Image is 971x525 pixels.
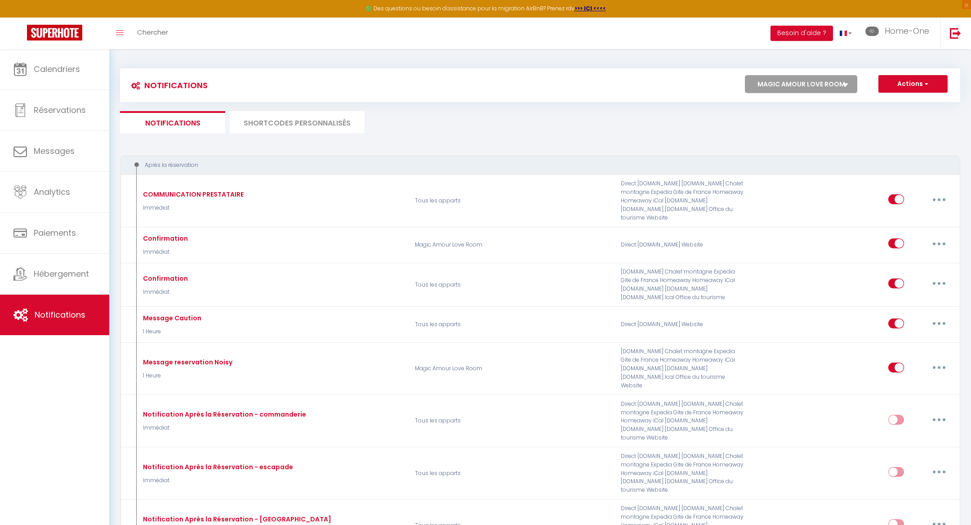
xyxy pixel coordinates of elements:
p: Magic Amour Love Room [409,347,615,390]
a: ... Home-One [859,18,940,49]
div: Confirmation [141,274,188,283]
button: Besoin d'aide ? [771,26,833,41]
div: Direct [DOMAIN_NAME] Website [615,312,752,338]
div: Notification Après la Réservation - [GEOGRAPHIC_DATA] [141,514,331,524]
p: Tous les apparts [409,452,615,494]
p: Immédiat [141,476,293,485]
span: Paiements [34,227,76,238]
button: Actions [878,75,948,93]
p: Tous les apparts [409,179,615,222]
h3: Notifications [127,75,208,95]
p: Immédiat [141,204,244,212]
div: [DOMAIN_NAME] Chalet montagne Expedia Gite de France Homeaway Homeaway iCal [DOMAIN_NAME] [DOMAIN... [615,347,752,390]
a: Chercher [130,18,175,49]
p: Tous les apparts [409,312,615,338]
div: Notification Après la Réservation - escapade [141,462,293,472]
div: [DOMAIN_NAME] Chalet montagne Expedia Gite de France Homeaway Homeaway iCal [DOMAIN_NAME] [DOMAIN... [615,268,752,301]
li: SHORTCODES PERSONNALISÉS [230,111,365,133]
img: Super Booking [27,25,82,40]
img: ... [865,27,879,36]
p: Magic Amour Love Room [409,232,615,258]
div: Après la réservation [129,161,935,170]
span: Analytics [34,186,70,197]
p: Tous les apparts [409,400,615,442]
a: >>> ICI <<<< [575,4,606,12]
div: COMMUNICATION PRESTATAIRE [141,189,244,199]
span: Messages [34,145,75,157]
img: logout [950,27,961,39]
p: 1 Heure [141,372,232,380]
div: Notification Après la Réservation - commanderie [141,409,306,419]
div: Confirmation [141,233,188,243]
div: Direct [DOMAIN_NAME] [DOMAIN_NAME] Chalet montagne Expedia Gite de France Homeaway Homeaway iCal ... [615,400,752,442]
li: Notifications [120,111,225,133]
span: Réservations [34,104,86,116]
div: Message Caution [141,313,201,323]
div: Direct [DOMAIN_NAME] Website [615,232,752,258]
div: Direct [DOMAIN_NAME] [DOMAIN_NAME] Chalet montagne Expedia Gite de France Homeaway Homeaway iCal ... [615,179,752,222]
span: Notifications [35,309,85,320]
p: Tous les apparts [409,268,615,301]
div: Message reservation Noisy [141,357,232,367]
span: Hébergement [34,268,89,279]
span: Calendriers [34,63,80,75]
span: Home-One [885,25,929,36]
span: Chercher [137,27,168,37]
p: Immédiat [141,288,188,296]
div: Direct [DOMAIN_NAME] [DOMAIN_NAME] Chalet montagne Expedia Gite de France Homeaway Homeaway iCal ... [615,452,752,494]
p: Immédiat [141,424,306,432]
p: 1 Heure [141,328,201,336]
p: Immédiat [141,248,188,256]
